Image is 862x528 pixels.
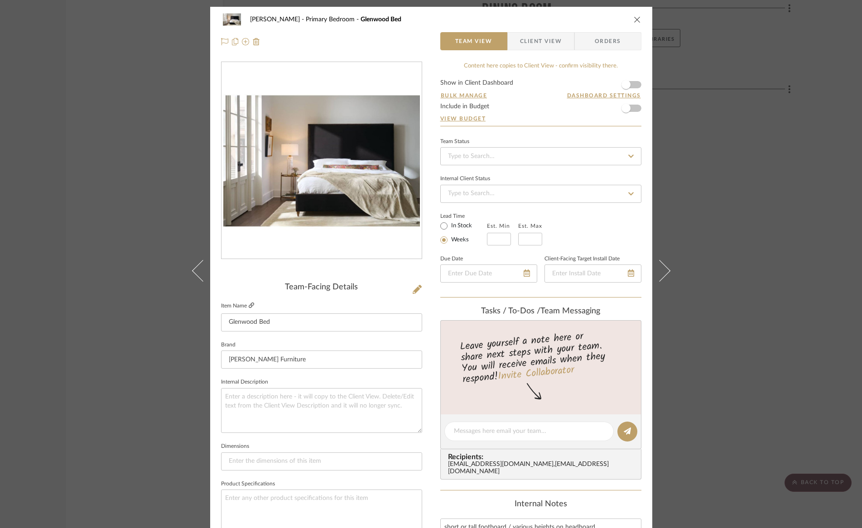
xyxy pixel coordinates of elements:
button: Dashboard Settings [567,91,641,100]
div: Internal Notes [440,499,641,509]
span: Glenwood Bed [361,16,401,23]
button: Bulk Manage [440,91,488,100]
label: Est. Min [487,223,510,229]
label: Due Date [440,257,463,261]
mat-radio-group: Select item type [440,220,487,245]
button: close [633,15,641,24]
label: Brand [221,343,236,347]
img: a5b488d3-b7ce-4afc-b773-b26db3c686d7_48x40.jpg [221,10,243,29]
label: Weeks [449,236,469,244]
input: Enter Item Name [221,313,422,331]
div: team Messaging [440,307,641,317]
span: Primary Bedroom [306,16,361,23]
a: View Budget [440,115,641,122]
div: Team Status [440,139,469,144]
span: Recipients: [448,453,637,461]
span: Orders [585,32,631,50]
span: [PERSON_NAME] [250,16,306,23]
input: Enter Brand [221,350,422,369]
label: Client-Facing Target Install Date [544,257,620,261]
input: Enter Install Date [544,264,641,283]
input: Enter Due Date [440,264,537,283]
label: Item Name [221,302,254,310]
div: [EMAIL_ADDRESS][DOMAIN_NAME] , [EMAIL_ADDRESS][DOMAIN_NAME] [448,461,637,475]
label: Internal Description [221,380,268,384]
span: Team View [455,32,492,50]
input: Enter the dimensions of this item [221,452,422,470]
span: Client View [520,32,562,50]
div: Content here copies to Client View - confirm visibility there. [440,62,641,71]
span: Tasks / To-Dos / [481,307,540,315]
div: Leave yourself a note here or share next steps with your team. You will receive emails when they ... [439,326,642,387]
a: Invite Collaborator [497,362,574,385]
label: Dimensions [221,444,249,449]
img: a5b488d3-b7ce-4afc-b773-b26db3c686d7_436x436.jpg [223,62,420,259]
div: Team-Facing Details [221,283,422,293]
label: Product Specifications [221,482,275,486]
input: Type to Search… [440,185,641,203]
div: Internal Client Status [440,177,490,181]
label: Est. Max [518,223,542,229]
img: Remove from project [253,38,260,45]
label: In Stock [449,222,472,230]
div: 0 [222,62,422,259]
input: Type to Search… [440,147,641,165]
label: Lead Time [440,212,487,220]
